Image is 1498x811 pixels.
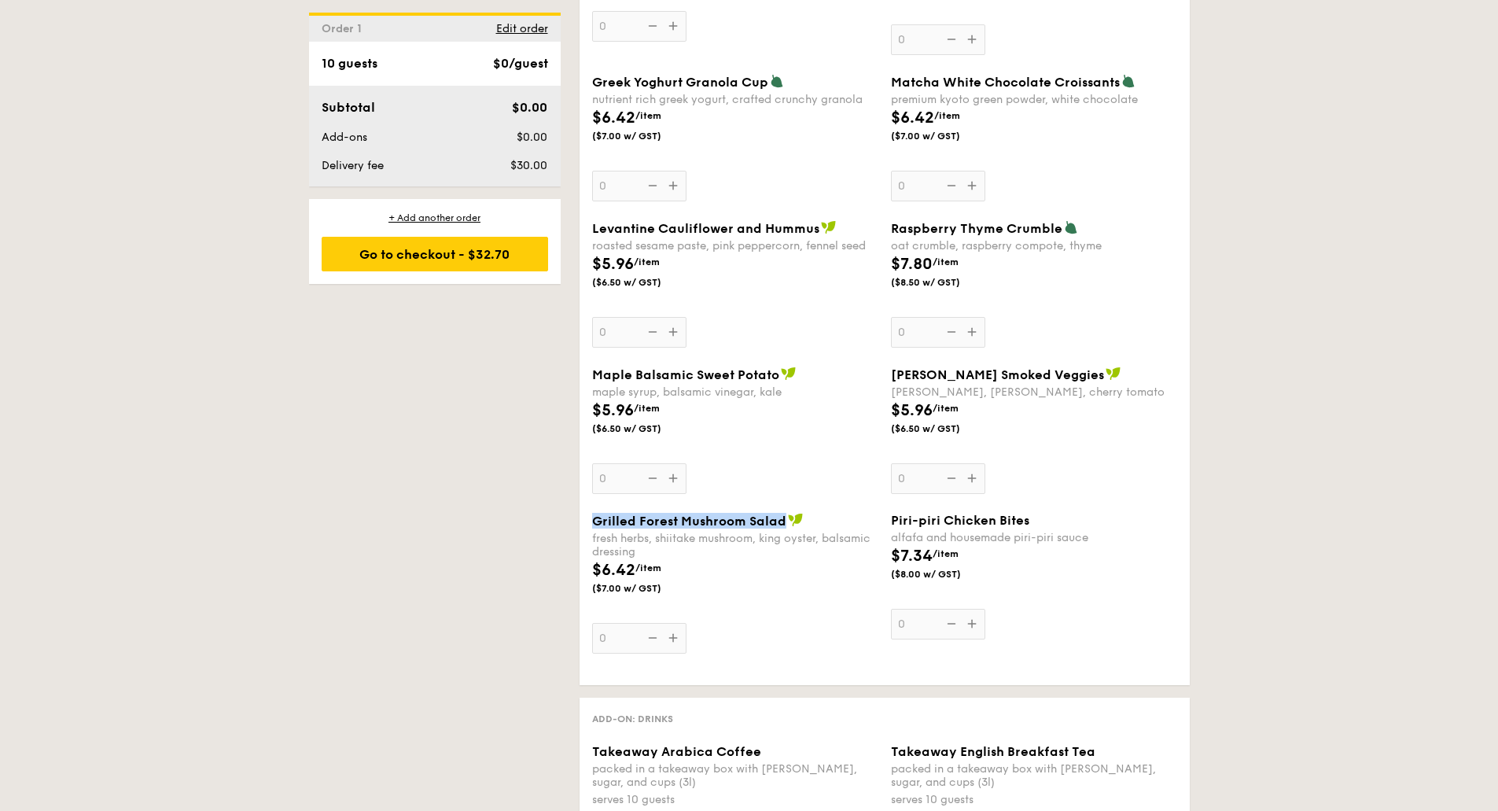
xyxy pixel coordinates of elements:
[891,531,1177,544] div: alfafa and housemade piri-piri sauce
[635,110,661,121] span: /item
[933,403,959,414] span: /item
[322,237,548,271] div: Go to checkout - $32.70
[891,367,1104,382] span: [PERSON_NAME] Smoked Veggies
[592,792,878,808] div: serves 10 guests
[770,74,784,88] img: icon-vegetarian.fe4039eb.svg
[891,255,933,274] span: $7.80
[1106,367,1121,381] img: icon-vegan.f8ff3823.svg
[891,513,1029,528] span: Piri-piri Chicken Bites
[322,212,548,224] div: + Add another order
[592,561,635,580] span: $6.42
[891,792,1177,808] div: serves 10 guests
[512,100,547,115] span: $0.00
[891,385,1177,399] div: [PERSON_NAME], [PERSON_NAME], cherry tomato
[592,762,878,789] div: packed in a takeaway box with [PERSON_NAME], sugar, and cups (3l)
[933,548,959,559] span: /item
[821,220,837,234] img: icon-vegan.f8ff3823.svg
[781,367,797,381] img: icon-vegan.f8ff3823.svg
[592,401,634,420] span: $5.96
[891,762,1177,789] div: packed in a takeaway box with [PERSON_NAME], sugar, and cups (3l)
[592,221,819,236] span: Levantine Cauliflower and Hummus
[891,221,1062,236] span: Raspberry Thyme Crumble
[891,422,998,435] span: ($6.50 w/ GST)
[592,713,673,724] span: Add-on: Drinks
[788,513,804,527] img: icon-vegan.f8ff3823.svg
[322,54,377,73] div: 10 guests
[891,401,933,420] span: $5.96
[1121,74,1135,88] img: icon-vegetarian.fe4039eb.svg
[891,130,998,142] span: ($7.00 w/ GST)
[635,562,661,573] span: /item
[592,130,699,142] span: ($7.00 w/ GST)
[592,93,878,106] div: nutrient rich greek yogurt, crafted crunchy granola
[934,110,960,121] span: /item
[592,422,699,435] span: ($6.50 w/ GST)
[517,131,547,144] span: $0.00
[322,131,367,144] span: Add-ons
[592,532,878,558] div: fresh herbs, shiitake mushroom, king oyster, balsamic dressing
[891,568,998,581] span: ($8.00 w/ GST)
[592,109,635,127] span: $6.42
[933,256,959,267] span: /item
[592,276,699,289] span: ($6.50 w/ GST)
[592,385,878,399] div: maple syrup, balsamic vinegar, kale
[592,582,699,595] span: ($7.00 w/ GST)
[592,239,878,253] div: roasted sesame paste, pink peppercorn, fennel seed
[493,54,548,73] div: $0/guest
[322,100,375,115] span: Subtotal
[634,403,660,414] span: /item
[891,75,1120,90] span: Matcha White Chocolate Croissants
[592,367,779,382] span: Maple Balsamic Sweet Potato
[1064,220,1078,234] img: icon-vegetarian.fe4039eb.svg
[592,744,761,759] span: Takeaway Arabica Coffee
[891,93,1177,106] div: premium kyoto green powder, white chocolate
[496,22,548,35] span: Edit order
[322,22,368,35] span: Order 1
[592,75,768,90] span: Greek Yoghurt Granola Cup
[891,239,1177,253] div: oat crumble, raspberry compote, thyme
[891,109,934,127] span: $6.42
[510,159,547,172] span: $30.00
[891,547,933,566] span: $7.34
[634,256,660,267] span: /item
[592,255,634,274] span: $5.96
[891,276,998,289] span: ($8.50 w/ GST)
[891,744,1095,759] span: Takeaway English Breakfast Tea
[592,514,786,529] span: Grilled Forest Mushroom Salad
[322,159,384,172] span: Delivery fee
